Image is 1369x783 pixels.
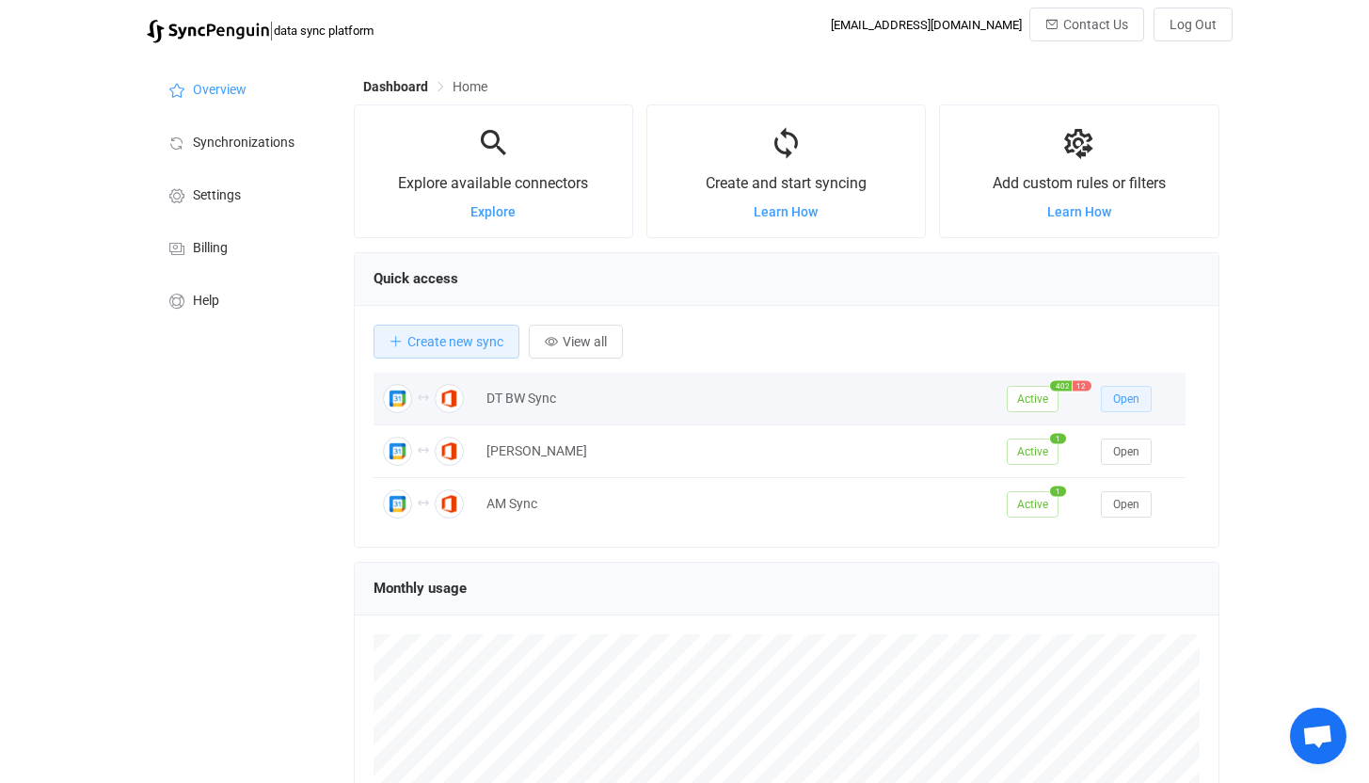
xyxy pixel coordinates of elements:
[1113,498,1139,511] span: Open
[1101,443,1152,458] a: Open
[529,325,623,359] button: View all
[1170,17,1217,32] span: Log Out
[147,115,335,168] a: Synchronizations
[706,174,867,192] span: Create and start syncing
[477,388,997,409] div: DT BW Sync
[1101,386,1152,412] button: Open
[435,437,464,466] img: Office 365 Calendar Meetings
[374,580,467,597] span: Monthly usage
[1007,439,1059,465] span: Active
[1101,496,1152,511] a: Open
[374,270,458,287] span: Quick access
[374,325,519,359] button: Create new sync
[1050,433,1066,443] span: 1
[993,174,1166,192] span: Add custom rules or filters
[1290,708,1346,764] a: Open chat
[1050,486,1066,496] span: 1
[477,493,997,515] div: AM Sync
[435,384,464,413] img: Office 365 Calendar Meetings
[269,17,274,43] span: |
[1007,386,1059,412] span: Active
[1029,8,1144,41] button: Contact Us
[1101,491,1152,518] button: Open
[1050,380,1072,391] span: 402
[147,220,335,273] a: Billing
[1047,204,1111,219] a: Learn How
[147,20,269,43] img: syncpenguin.svg
[398,174,588,192] span: Explore available connectors
[407,334,503,349] span: Create new sync
[147,17,374,43] a: |data sync platform
[193,83,247,98] span: Overview
[1007,491,1059,518] span: Active
[383,489,412,519] img: Google Calendar Meetings
[1101,391,1152,406] a: Open
[1154,8,1233,41] button: Log Out
[563,334,607,349] span: View all
[1063,17,1128,32] span: Contact Us
[147,273,335,326] a: Help
[754,204,818,219] a: Learn How
[383,384,412,413] img: Google Calendar Meetings
[363,80,487,93] div: Breadcrumb
[1101,439,1152,465] button: Open
[274,24,374,38] span: data sync platform
[1073,380,1091,391] span: 12
[193,294,219,309] span: Help
[470,204,516,219] a: Explore
[193,136,294,151] span: Synchronizations
[193,188,241,203] span: Settings
[435,489,464,519] img: Office 365 Calendar Meetings
[383,437,412,466] img: Google Calendar Meetings
[1113,392,1139,406] span: Open
[453,79,487,94] span: Home
[147,168,335,220] a: Settings
[147,62,335,115] a: Overview
[831,18,1022,32] div: [EMAIL_ADDRESS][DOMAIN_NAME]
[1113,445,1139,458] span: Open
[363,79,428,94] span: Dashboard
[477,440,997,462] div: [PERSON_NAME]
[193,241,228,256] span: Billing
